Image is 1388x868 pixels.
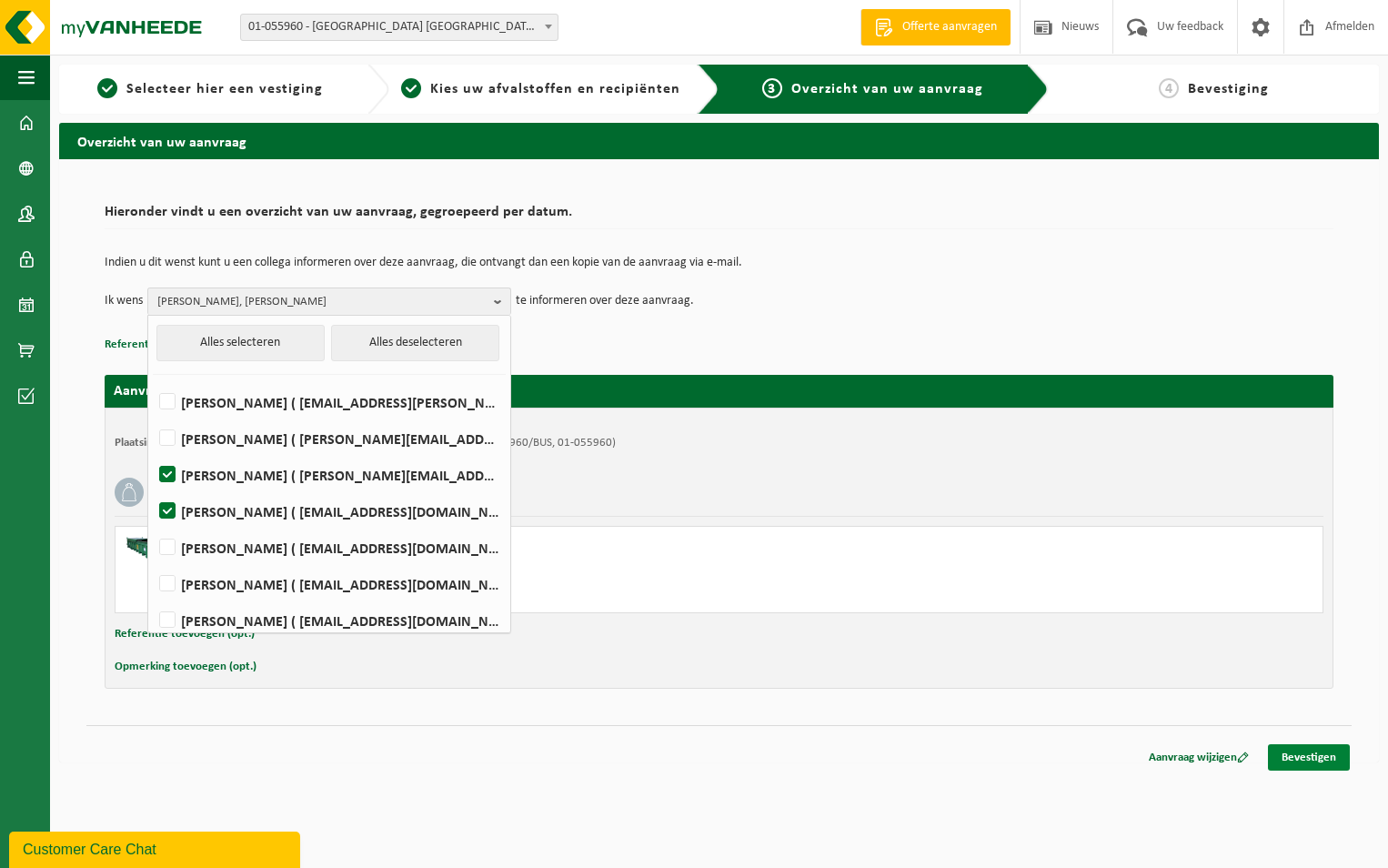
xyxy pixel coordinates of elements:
button: Alles deselecteren [331,325,499,361]
a: 1Selecteer hier een vestiging [68,78,353,100]
img: HK-RS-14-GN-00.png [125,536,179,563]
label: [PERSON_NAME] ( [EMAIL_ADDRESS][DOMAIN_NAME] ) [156,498,501,525]
span: Selecteer hier een vestiging [126,82,323,96]
p: te informeren over deze aanvraag. [516,288,694,315]
label: [PERSON_NAME] ( [PERSON_NAME][EMAIL_ADDRESS][DOMAIN_NAME] ) [156,425,501,452]
button: Referentie toevoegen (opt.) [115,622,255,646]
span: 01-055960 - ROCKWOOL BELGIUM NV - WIJNEGEM [240,14,558,41]
a: Bevestigen [1268,744,1350,771]
button: Alles selecteren [156,325,325,361]
span: 1 [97,78,117,98]
iframe: chat widget [9,828,304,868]
h2: Hieronder vindt u een overzicht van uw aanvraag, gegroepeerd per datum. [105,205,1333,229]
span: Kies uw afvalstoffen en recipiënten [430,82,680,96]
span: Bevestiging [1188,82,1269,96]
h2: Overzicht van uw aanvraag [59,123,1379,158]
label: [PERSON_NAME] ( [PERSON_NAME][EMAIL_ADDRESS][DOMAIN_NAME] ) [156,461,501,489]
span: 01-055960 - ROCKWOOL BELGIUM NV - WIJNEGEM [241,15,558,40]
p: Indien u dit wenst kunt u een collega informeren over deze aanvraag, die ontvangt dan een kopie v... [105,257,1333,269]
a: Aanvraag wijzigen [1135,744,1262,771]
strong: Aanvraag voor [DATE] [114,384,250,399]
label: [PERSON_NAME] ( [EMAIL_ADDRESS][DOMAIN_NAME] ) [156,570,501,598]
span: 2 [401,78,421,98]
span: Offerte aanvragen [898,18,1001,36]
strong: Plaatsingsadres: [115,437,194,449]
button: Referentie toevoegen (opt.) [105,333,245,357]
span: 4 [1159,78,1179,98]
span: [PERSON_NAME], [PERSON_NAME] [157,288,487,316]
label: [PERSON_NAME] ( [EMAIL_ADDRESS][DOMAIN_NAME] ) [156,607,501,634]
button: [PERSON_NAME], [PERSON_NAME] [147,288,511,315]
p: Ik wens [105,288,143,315]
a: 2Kies uw afvalstoffen en recipiënten [398,78,683,100]
a: Offerte aanvragen [860,9,1011,45]
button: Opmerking toevoegen (opt.) [115,655,256,679]
span: 3 [762,78,782,98]
label: [PERSON_NAME] ( [EMAIL_ADDRESS][PERSON_NAME][DOMAIN_NAME] ) [156,389,501,416]
span: Overzicht van uw aanvraag [791,82,983,96]
label: [PERSON_NAME] ( [EMAIL_ADDRESS][DOMAIN_NAME] ) [156,534,501,561]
